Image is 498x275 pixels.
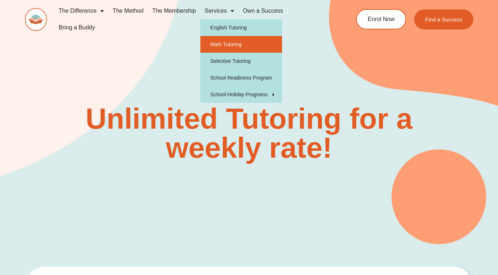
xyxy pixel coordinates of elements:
a: Bring a Buddy [54,19,99,36]
a: The Method [108,3,148,19]
a: The Membership [148,3,200,19]
a: School Readiness Program [200,69,282,86]
h4: SUCCESS TUTORING​ [183,87,315,93]
nav: Menu [54,3,330,36]
a: The Difference [54,3,108,19]
a: Find a Success [414,9,473,29]
h2: Unlimited Tutoring for a weekly rate! [54,104,444,162]
a: Own a Success [238,3,287,19]
a: Services [200,3,238,19]
a: School Holiday Programs [200,86,282,103]
iframe: Chat Widget [373,193,498,275]
span: Enrol Now [368,16,395,22]
a: Enrol Now [356,9,406,29]
span: Find a Success [425,17,462,22]
ul: Services [200,19,282,103]
a: Selective Tutoring [200,53,282,69]
a: English Tutoring [200,19,282,36]
a: Math Tutoring [200,36,282,53]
